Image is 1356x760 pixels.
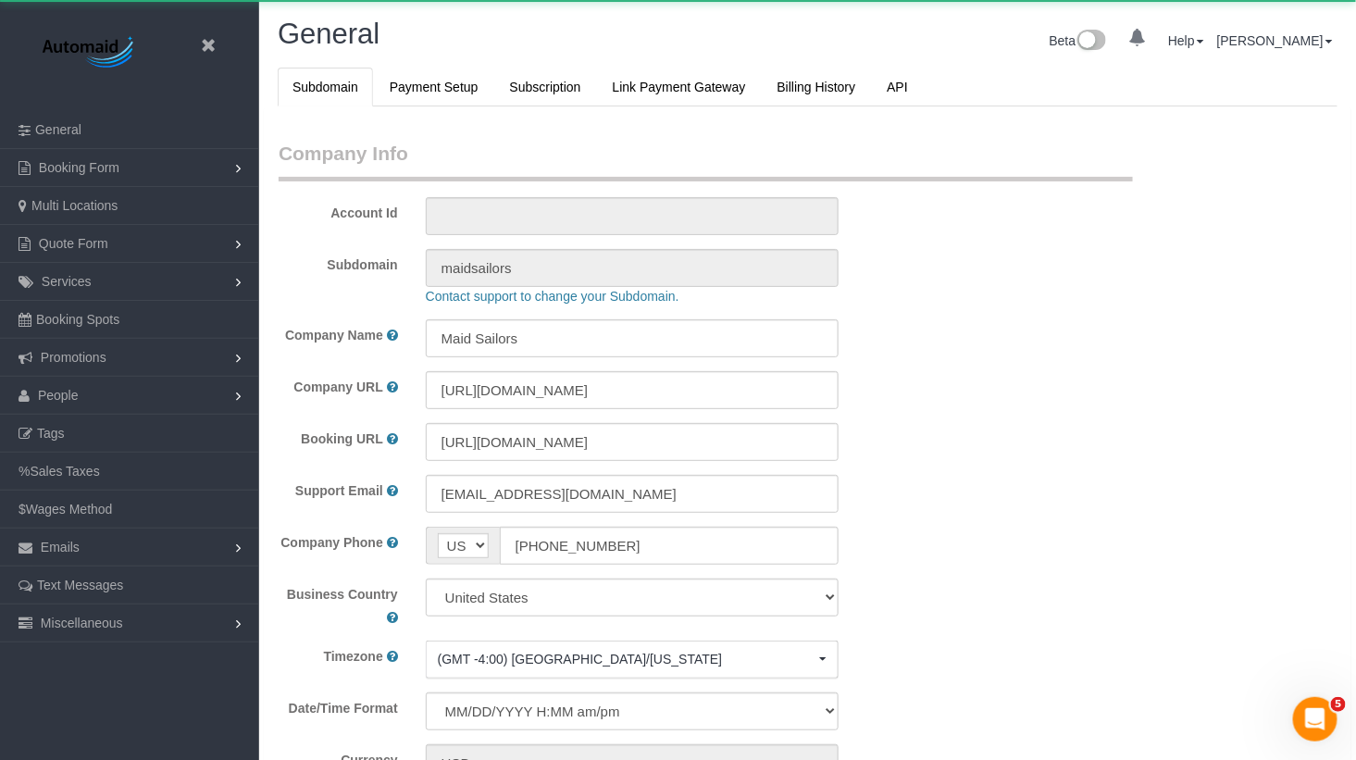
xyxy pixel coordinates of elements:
[438,650,815,668] span: (GMT -4:00) [GEOGRAPHIC_DATA]/[US_STATE]
[265,249,412,274] label: Subdomain
[375,68,493,106] a: Payment Setup
[598,68,761,106] a: Link Payment Gateway
[763,68,871,106] a: Billing History
[279,140,1133,181] legend: Company Info
[495,68,596,106] a: Subscription
[35,122,81,137] span: General
[287,585,398,604] label: Business Country
[41,350,106,365] span: Promotions
[426,641,839,679] button: (GMT -4:00) [GEOGRAPHIC_DATA]/[US_STATE]
[1331,697,1346,712] span: 5
[324,647,383,666] label: Timezone
[39,236,108,251] span: Quote Form
[31,198,118,213] span: Multi Locations
[30,464,99,479] span: Sales Taxes
[278,68,373,106] a: Subdomain
[26,502,113,517] span: Wages Method
[412,287,1294,305] div: Contact support to change your Subdomain.
[37,426,65,441] span: Tags
[1050,33,1107,48] a: Beta
[41,616,123,630] span: Miscellaneous
[38,388,79,403] span: People
[1168,33,1204,48] a: Help
[265,197,412,222] label: Account Id
[426,641,839,679] ol: Choose Timezone
[36,312,119,327] span: Booking Spots
[265,692,412,717] label: Date/Time Format
[295,481,383,500] label: Support Email
[37,578,123,592] span: Text Messages
[41,540,80,554] span: Emails
[42,274,92,289] span: Services
[39,160,119,175] span: Booking Form
[285,326,383,344] label: Company Name
[1217,33,1333,48] a: [PERSON_NAME]
[280,533,382,552] label: Company Phone
[293,378,382,396] label: Company URL
[500,527,839,565] input: Phone
[872,68,923,106] a: API
[1293,697,1337,741] iframe: Intercom live chat
[1076,30,1106,54] img: New interface
[32,32,148,74] img: Automaid Logo
[301,430,383,448] label: Booking URL
[278,18,379,50] span: General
